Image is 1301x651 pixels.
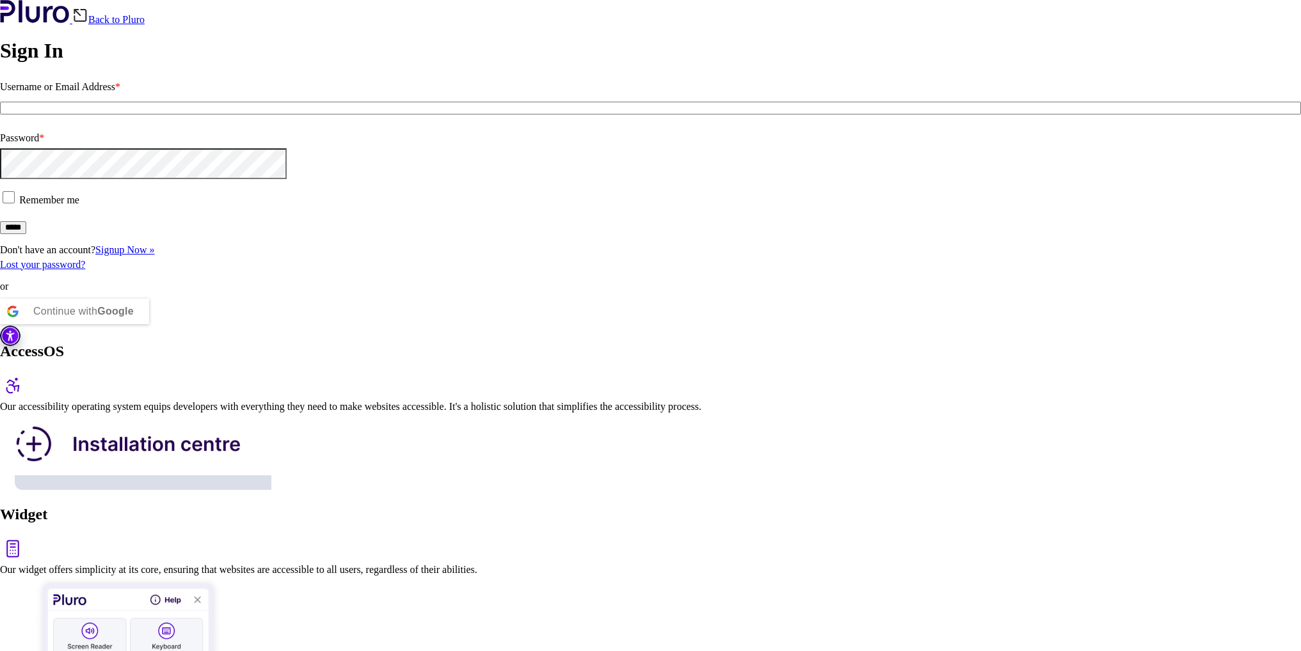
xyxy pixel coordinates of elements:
[33,299,134,324] div: Continue with
[95,244,154,255] a: Signup Now »
[97,306,134,317] b: Google
[72,14,145,25] a: Back to Pluro
[3,191,15,203] input: Remember me
[72,8,88,23] img: Back icon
